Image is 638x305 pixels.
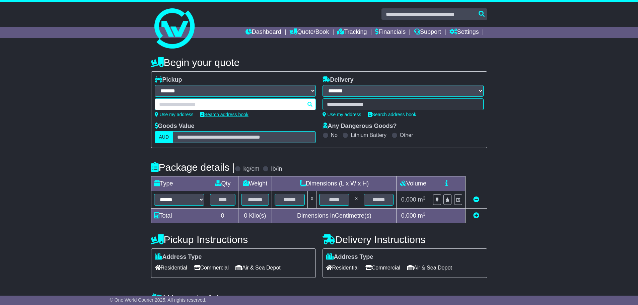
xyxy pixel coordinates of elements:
[351,132,386,138] label: Lithium Battery
[323,112,361,117] a: Use my address
[151,209,207,223] td: Total
[235,262,281,273] span: Air & Sea Depot
[423,212,426,217] sup: 3
[473,212,479,219] a: Add new item
[401,212,416,219] span: 0.000
[207,176,238,191] td: Qty
[352,191,361,209] td: x
[238,176,272,191] td: Weight
[272,176,397,191] td: Dimensions (L x W x H)
[271,165,282,173] label: lb/in
[331,132,338,138] label: No
[289,27,329,38] a: Quote/Book
[245,27,281,38] a: Dashboard
[407,262,452,273] span: Air & Sea Depot
[155,123,195,130] label: Goods Value
[155,253,202,261] label: Address Type
[400,132,413,138] label: Other
[207,209,238,223] td: 0
[110,297,207,303] span: © One World Courier 2025. All rights reserved.
[155,262,187,273] span: Residential
[151,234,316,245] h4: Pickup Instructions
[365,262,400,273] span: Commercial
[151,176,207,191] td: Type
[375,27,406,38] a: Financials
[272,209,397,223] td: Dimensions in Centimetre(s)
[151,293,487,304] h4: Warranty & Insurance
[418,212,426,219] span: m
[323,123,397,130] label: Any Dangerous Goods?
[423,196,426,201] sup: 3
[323,234,487,245] h4: Delivery Instructions
[449,27,479,38] a: Settings
[401,196,416,203] span: 0.000
[414,27,441,38] a: Support
[323,76,354,84] label: Delivery
[155,131,173,143] label: AUD
[397,176,430,191] td: Volume
[151,162,235,173] h4: Package details |
[337,27,367,38] a: Tracking
[155,112,194,117] a: Use my address
[473,196,479,203] a: Remove this item
[326,262,359,273] span: Residential
[155,98,316,110] typeahead: Please provide city
[155,76,182,84] label: Pickup
[243,165,259,173] label: kg/cm
[238,209,272,223] td: Kilo(s)
[368,112,416,117] a: Search address book
[244,212,247,219] span: 0
[194,262,229,273] span: Commercial
[200,112,249,117] a: Search address book
[308,191,316,209] td: x
[326,253,373,261] label: Address Type
[418,196,426,203] span: m
[151,57,487,68] h4: Begin your quote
